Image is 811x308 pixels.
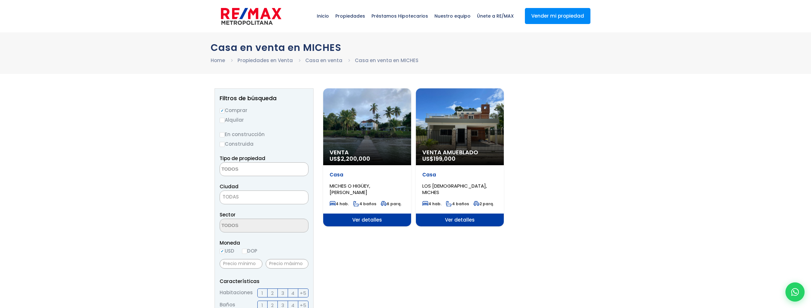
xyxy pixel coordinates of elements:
a: Venta US$2,200,000 Casa MICHES O HIGÜEY, [PERSON_NAME] 4 hab. 4 baños 6 parq. Ver detalles [323,88,411,226]
span: US$ [422,155,456,163]
span: 6 parq. [381,201,402,207]
span: Únete a RE/MAX [474,6,517,26]
a: Propiedades en Venta [238,57,293,64]
span: Propiedades [332,6,368,26]
label: Comprar [220,106,308,114]
span: TODAS [220,192,308,201]
input: En construcción [220,132,225,137]
label: USD [220,247,234,255]
span: US$ [330,155,370,163]
a: Venta Amueblado US$199,000 Casa LOS [DEMOGRAPHIC_DATA], MICHES 4 hab. 4 baños 2 parq. Ver detalles [416,88,504,226]
p: Casa [330,172,405,178]
textarea: Search [220,163,282,176]
a: Home [211,57,225,64]
span: 4 hab. [422,201,441,207]
span: 2 [271,289,274,297]
p: Características [220,277,308,285]
a: Vender mi propiedad [525,8,590,24]
span: 4 baños [353,201,376,207]
label: Construida [220,140,308,148]
label: Alquilar [220,116,308,124]
span: TODAS [222,193,239,200]
span: 1 [261,289,263,297]
span: +5 [300,289,306,297]
span: Venta Amueblado [422,149,497,156]
span: Venta [330,149,405,156]
span: 4 [291,289,294,297]
span: Moneda [220,239,308,247]
span: 3 [281,289,284,297]
span: 4 baños [446,201,469,207]
p: Casa [422,172,497,178]
span: Habitaciones [220,288,253,297]
span: Sector [220,211,236,218]
span: 2,200,000 [341,155,370,163]
input: Alquilar [220,118,225,123]
h2: Filtros de búsqueda [220,95,308,101]
span: MICHES O HIGÜEY, [PERSON_NAME] [330,182,370,196]
span: Ver detalles [323,214,411,226]
input: Precio mínimo [220,259,262,269]
span: 2 parq. [473,201,494,207]
input: Precio máximo [266,259,308,269]
textarea: Search [220,219,282,233]
img: remax-metropolitana-logo [221,7,281,26]
span: Nuestro equipo [431,6,474,26]
input: DOP [242,249,247,254]
a: Casa en venta [305,57,342,64]
input: Construida [220,142,225,147]
span: 4 hab. [330,201,349,207]
h1: Casa en venta en MICHES [211,42,601,53]
li: Casa en venta en MICHES [355,56,418,64]
label: En construcción [220,130,308,138]
span: LOS [DEMOGRAPHIC_DATA], MICHES [422,182,487,196]
span: TODAS [220,190,308,204]
input: USD [220,249,225,254]
span: Ver detalles [416,214,504,226]
span: 199,000 [433,155,456,163]
label: DOP [242,247,257,255]
input: Comprar [220,108,225,113]
span: Préstamos Hipotecarios [368,6,431,26]
span: Ciudad [220,183,238,190]
span: Tipo de propiedad [220,155,265,162]
span: Inicio [314,6,332,26]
